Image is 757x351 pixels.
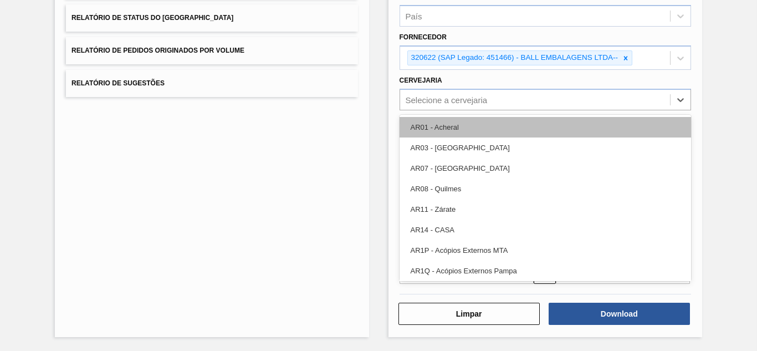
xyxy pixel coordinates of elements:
[400,261,691,281] div: AR1Q - Acópios Externos Pampa
[549,303,690,325] button: Download
[71,47,244,54] span: Relatório de Pedidos Originados por Volume
[400,220,691,240] div: AR14 - CASA
[400,240,691,261] div: AR1P - Acópios Externos MTA
[400,158,691,179] div: AR07 - [GEOGRAPHIC_DATA]
[406,95,488,104] div: Selecione a cervejaria
[400,138,691,158] div: AR03 - [GEOGRAPHIC_DATA]
[66,4,357,32] button: Relatório de Status do [GEOGRAPHIC_DATA]
[400,77,442,84] label: Cervejaria
[408,51,620,65] div: 320622 (SAP Legado: 451466) - BALL EMBALAGENS LTDA--
[400,199,691,220] div: AR11 - Zárate
[66,70,357,97] button: Relatório de Sugestões
[71,79,165,87] span: Relatório de Sugestões
[71,14,233,22] span: Relatório de Status do [GEOGRAPHIC_DATA]
[406,12,422,21] div: País
[398,303,540,325] button: Limpar
[66,37,357,64] button: Relatório de Pedidos Originados por Volume
[400,33,447,41] label: Fornecedor
[400,117,691,138] div: AR01 - Acheral
[400,179,691,199] div: AR08 - Quilmes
